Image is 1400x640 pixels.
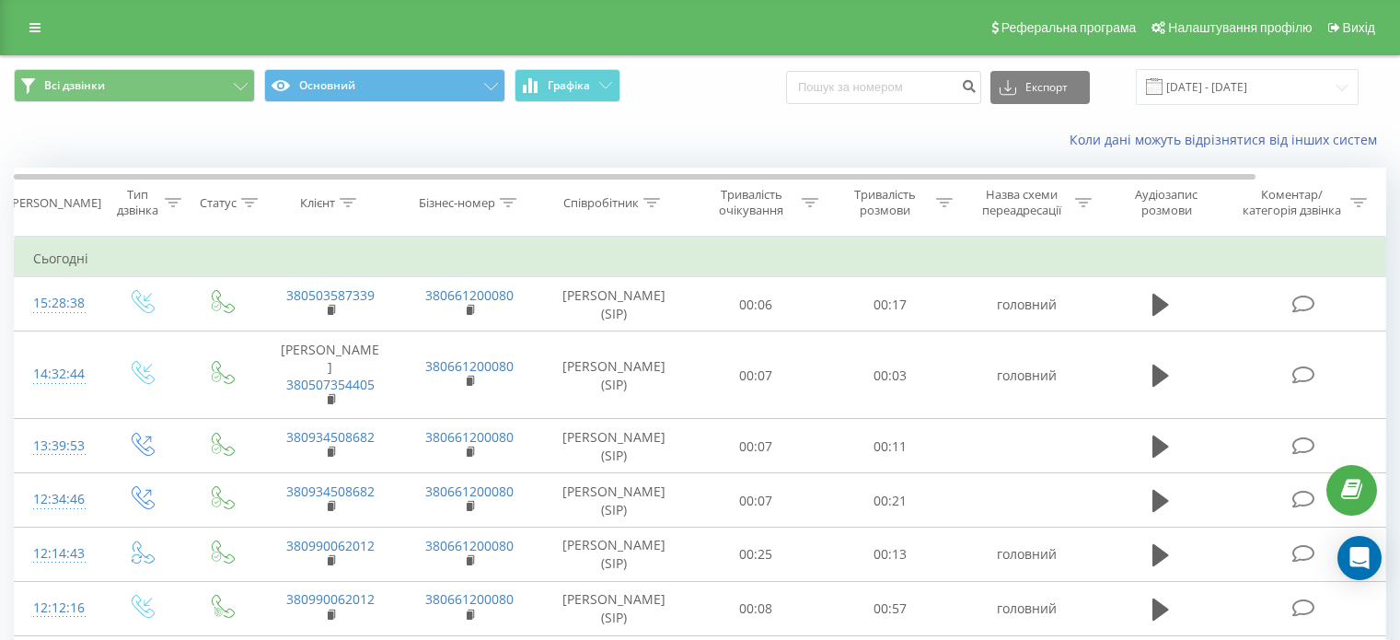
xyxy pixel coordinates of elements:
[997,546,1057,564] font: головний
[286,483,375,500] a: 380934508682
[200,194,237,211] font: Статус
[33,365,85,382] font: 14:32:44
[786,71,981,104] input: Пошук за номером
[874,492,907,509] font: 00:21
[264,69,505,102] button: Основний
[286,428,375,446] a: 380934508682
[33,250,88,267] font: Сьогодні
[425,590,514,608] a: 380661200080
[419,194,495,211] font: Бізнес-номер
[874,546,907,564] font: 00:13
[874,367,907,384] font: 00:03
[1070,131,1377,148] font: Коли дані можуть відрізнятися від інших систем
[997,296,1057,313] font: головний
[425,483,514,500] a: 380661200080
[286,537,375,554] a: 380990062012
[1343,20,1375,35] font: Вихід
[874,599,907,617] font: 00:57
[562,483,665,518] font: [PERSON_NAME] (SIP)
[117,186,158,218] font: Тип дзвінка
[739,437,772,455] font: 00:07
[425,286,514,304] a: 380661200080
[739,296,772,313] font: 00:06
[33,544,85,562] font: 12:14:43
[33,294,85,311] font: 15:28:38
[562,590,665,626] font: [PERSON_NAME] (SIP)
[515,69,620,102] button: Графіка
[562,428,665,464] font: [PERSON_NAME] (SIP)
[562,537,665,573] font: [PERSON_NAME] (SIP)
[997,599,1057,617] font: головний
[425,357,514,375] a: 380661200080
[1001,20,1137,35] font: Реферальна програма
[1168,20,1312,35] font: Налаштування профілю
[563,194,639,211] font: Співробітник
[874,437,907,455] font: 00:11
[739,492,772,509] font: 00:07
[1337,536,1382,580] div: Відкрити Intercom Messenger
[739,367,772,384] font: 00:07
[33,599,85,616] font: 12:12:16
[562,357,665,393] font: [PERSON_NAME] (SIP)
[1135,186,1198,218] font: Аудіозапис розмови
[44,77,105,93] font: Всі дзвінки
[286,376,375,393] a: 380507354405
[719,186,783,218] font: Тривалість очікування
[33,490,85,507] font: 12:34:46
[739,599,772,617] font: 00:08
[14,69,255,102] button: Всі дзвінки
[286,286,375,304] a: 380503587339
[8,194,101,211] font: [PERSON_NAME]
[562,286,665,322] font: [PERSON_NAME] (SIP)
[1025,79,1068,95] font: Експорт
[990,71,1090,104] button: Експорт
[1070,131,1386,148] a: Коли дані можуть відрізнятися від інших систем
[854,186,916,218] font: Тривалість розмови
[300,194,335,211] font: Клієнт
[281,341,379,377] font: [PERSON_NAME]
[286,590,375,608] a: 380990062012
[739,546,772,564] font: 00:25
[299,77,355,93] font: Основний
[1243,186,1341,218] font: Коментар/категорія дзвінка
[874,296,907,313] font: 00:17
[33,436,85,454] font: 13:39:53
[425,537,514,554] a: 380661200080
[997,367,1057,384] font: головний
[548,77,590,93] font: Графіка
[982,186,1061,218] font: Назва схеми переадресації
[425,428,514,446] a: 380661200080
